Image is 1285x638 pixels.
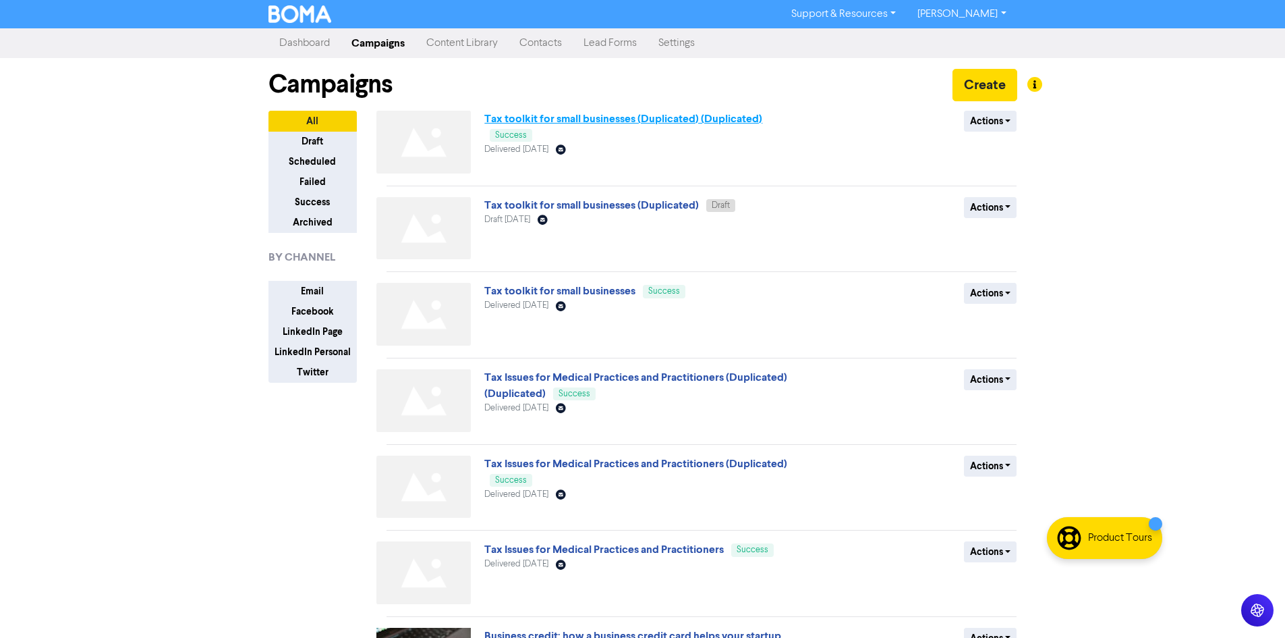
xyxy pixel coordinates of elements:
[268,362,357,383] button: Twitter
[268,249,335,265] span: BY CHANNEL
[484,301,548,310] span: Delivered [DATE]
[484,215,530,224] span: Draft [DATE]
[484,112,762,126] a: Tax toolkit for small businesses (Duplicated) (Duplicated)
[268,171,357,192] button: Failed
[648,30,706,57] a: Settings
[484,145,548,154] span: Delivered [DATE]
[484,371,787,400] a: Tax Issues for Medical Practices and Practitioners (Duplicated) (Duplicated)
[484,560,548,568] span: Delivered [DATE]
[376,456,471,519] img: Not found
[964,456,1017,477] button: Actions
[964,283,1017,304] button: Actions
[416,30,509,57] a: Content Library
[648,287,680,296] span: Success
[573,30,648,57] a: Lead Forms
[964,541,1017,562] button: Actions
[484,457,787,471] a: Tax Issues for Medical Practices and Practitioners (Duplicated)
[376,197,471,260] img: Not found
[268,281,357,302] button: Email
[268,131,357,152] button: Draft
[268,321,357,342] button: LinkedIn Page
[268,301,357,322] button: Facebook
[268,5,332,23] img: BOMA Logo
[484,543,724,556] a: Tax Issues for Medical Practices and Practitioners
[964,197,1017,218] button: Actions
[376,541,471,604] img: Not found
[964,369,1017,390] button: Actions
[268,151,357,172] button: Scheduled
[484,198,699,212] a: Tax toolkit for small businesses (Duplicated)
[484,490,548,499] span: Delivered [DATE]
[341,30,416,57] a: Campaigns
[964,111,1017,132] button: Actions
[376,283,471,346] img: Not found
[1218,573,1285,638] iframe: Chat Widget
[268,342,357,363] button: LinkedIn Personal
[376,111,471,174] img: Not found
[268,111,357,132] button: All
[376,369,471,432] img: Not found
[484,404,548,413] span: Delivered [DATE]
[509,30,573,57] a: Contacts
[712,201,730,210] span: Draft
[268,30,341,57] a: Dashboard
[495,476,527,485] span: Success
[907,3,1017,25] a: [PERSON_NAME]
[952,69,1017,101] button: Create
[268,69,393,100] h1: Campaigns
[268,192,357,213] button: Success
[780,3,907,25] a: Support & Resources
[484,284,635,298] a: Tax toolkit for small businesses
[495,131,527,140] span: Success
[737,546,768,554] span: Success
[559,390,590,398] span: Success
[268,212,357,233] button: Archived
